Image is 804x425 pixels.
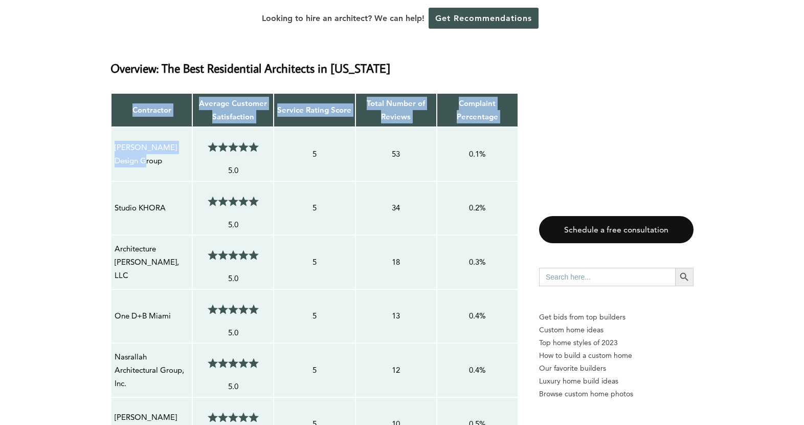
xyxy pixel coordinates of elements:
[199,98,267,121] strong: Average Customer Satisfaction
[277,309,351,323] p: 5
[277,256,351,269] p: 5
[359,364,433,377] p: 12
[539,336,694,349] a: Top home styles of 2023
[132,105,171,115] strong: Contractor
[367,98,425,121] strong: Total Number of Reviews
[115,309,189,323] p: One D+B Miami
[277,147,351,161] p: 5
[359,309,433,323] p: 13
[115,242,189,283] p: Architecture [PERSON_NAME], LLC
[539,311,694,324] p: Get bids from top builders
[457,98,498,121] strong: Complaint Percentage
[196,326,270,339] p: 5.0
[196,164,270,177] p: 5.0
[359,201,433,215] p: 34
[539,268,675,286] input: Search here...
[539,388,694,400] a: Browse custom home photos
[110,47,519,77] h3: Overview: The Best Residential Architects in [US_STATE]
[196,272,270,285] p: 5.0
[440,364,515,377] p: 0.4%
[539,349,694,362] a: How to build a custom home
[359,256,433,269] p: 18
[115,201,189,215] p: Studio KHORA
[115,141,189,168] p: [PERSON_NAME] Design Group
[277,201,351,215] p: 5
[539,362,694,375] a: Our favorite builders
[440,309,515,323] p: 0.4%
[115,350,189,391] p: Nasrallah Architectural Group, Inc.
[196,380,270,393] p: 5.0
[440,256,515,269] p: 0.3%
[539,324,694,336] a: Custom home ideas
[429,8,539,29] a: Get Recommendations
[196,218,270,231] p: 5.0
[277,364,351,377] p: 5
[679,271,690,283] svg: Search
[277,105,351,115] strong: Service Rating Score
[359,147,433,161] p: 53
[440,201,515,215] p: 0.2%
[539,375,694,388] a: Luxury home build ideas
[440,147,515,161] p: 0.1%
[539,216,694,243] a: Schedule a free consultation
